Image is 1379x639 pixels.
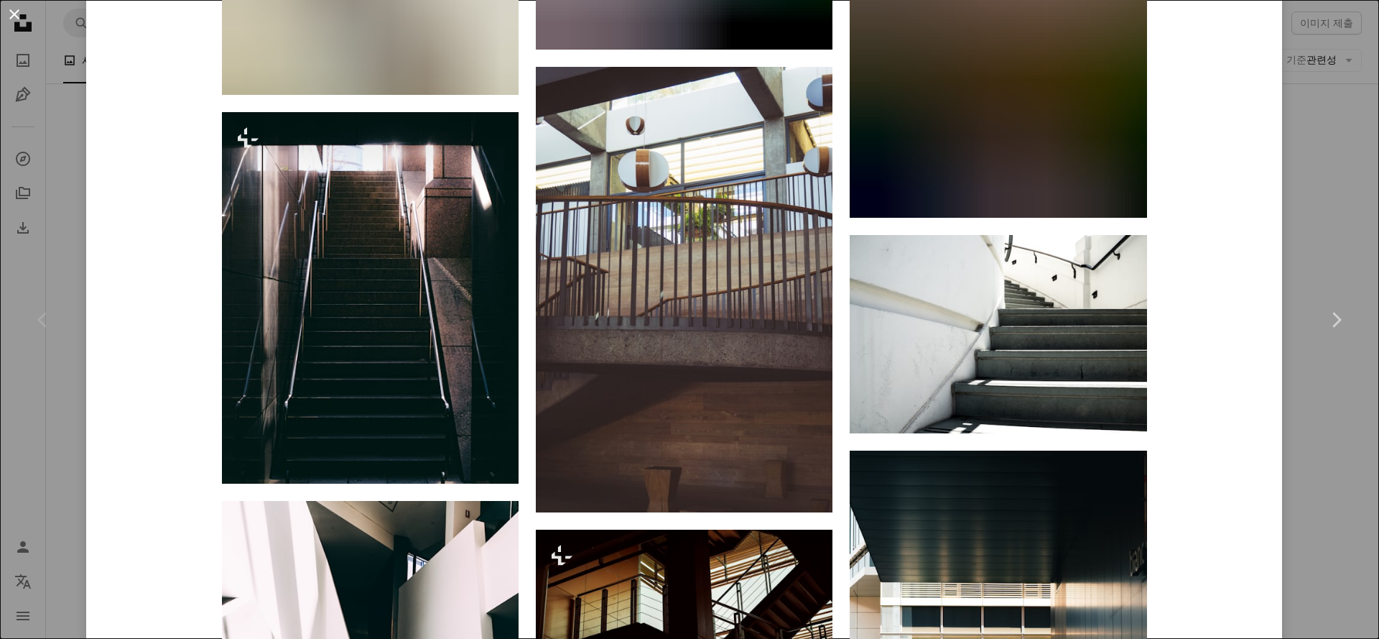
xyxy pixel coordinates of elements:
img: 난간이있는 유리 난간 [536,67,832,512]
a: 건물로 올라가는 계단 세트 [222,291,519,304]
a: 계단 세트 [850,327,1146,340]
img: 계단 세트 [850,235,1146,433]
a: 난간이있는 유리 난간 [536,283,832,296]
a: 해질녘에 계단이 있는 건물 내부 [536,617,832,630]
a: 다음 [1293,251,1379,389]
img: 건물로 올라가는 계단 세트 [222,112,519,484]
